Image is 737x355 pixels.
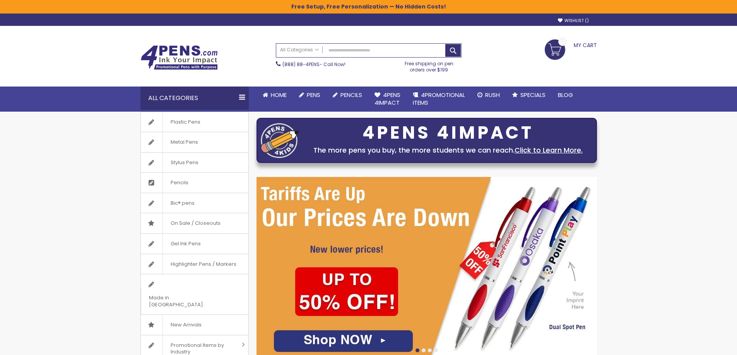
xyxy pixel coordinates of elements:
span: On Sale / Closeouts [162,213,228,233]
a: Rush [471,87,506,104]
a: Pens [293,87,327,104]
a: Plastic Pens [141,112,248,132]
span: Plastic Pens [162,112,208,132]
a: Blog [552,87,579,104]
a: Specials [506,87,552,104]
span: 4PROMOTIONAL ITEMS [413,91,465,107]
a: Wishlist [558,18,589,24]
span: - Call Now! [282,61,345,68]
span: Pens [307,91,320,99]
a: Home [256,87,293,104]
span: All Categories [280,47,319,53]
div: The more pens you buy, the more students we can reach. [303,145,593,156]
span: Made in [GEOGRAPHIC_DATA] [141,288,229,314]
span: Pencils [162,173,196,193]
a: Gel Ink Pens [141,234,248,254]
a: Highlighter Pens / Markers [141,254,248,274]
span: Highlighter Pens / Markers [162,254,244,274]
a: (888) 88-4PENS [282,61,320,68]
span: Rush [485,91,500,99]
div: Free shipping on pen orders over $199 [397,58,462,73]
span: Metal Pens [162,132,206,152]
a: Stylus Pens [141,153,248,173]
span: New Arrivals [162,315,209,335]
div: All Categories [140,87,249,110]
span: Gel Ink Pens [162,234,209,254]
span: Bic® pens [162,193,202,213]
a: 4Pens4impact [368,87,407,112]
span: Stylus Pens [162,153,206,173]
a: Click to Learn More. [515,145,583,155]
a: 4PROMOTIONALITEMS [407,87,471,112]
a: Made in [GEOGRAPHIC_DATA] [141,274,248,314]
img: four_pen_logo.png [261,123,299,158]
a: New Arrivals [141,315,248,335]
span: 4Pens 4impact [374,91,400,107]
img: 4Pens Custom Pens and Promotional Products [140,45,218,70]
span: Specials [520,91,545,99]
a: Bic® pens [141,193,248,213]
span: Home [271,91,287,99]
a: Metal Pens [141,132,248,152]
a: Pencils [327,87,368,104]
a: All Categories [276,44,323,56]
span: Blog [558,91,573,99]
span: Pencils [340,91,362,99]
a: Pencils [141,173,248,193]
a: On Sale / Closeouts [141,213,248,233]
div: 4PENS 4IMPACT [303,125,593,141]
